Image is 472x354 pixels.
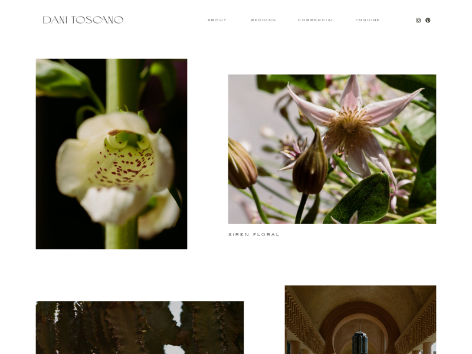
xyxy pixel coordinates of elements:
[356,18,381,22] a: Inquire
[228,232,316,238] a: siren floral
[298,18,334,21] a: commercial
[251,18,276,21] a: wedding
[208,18,225,21] a: About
